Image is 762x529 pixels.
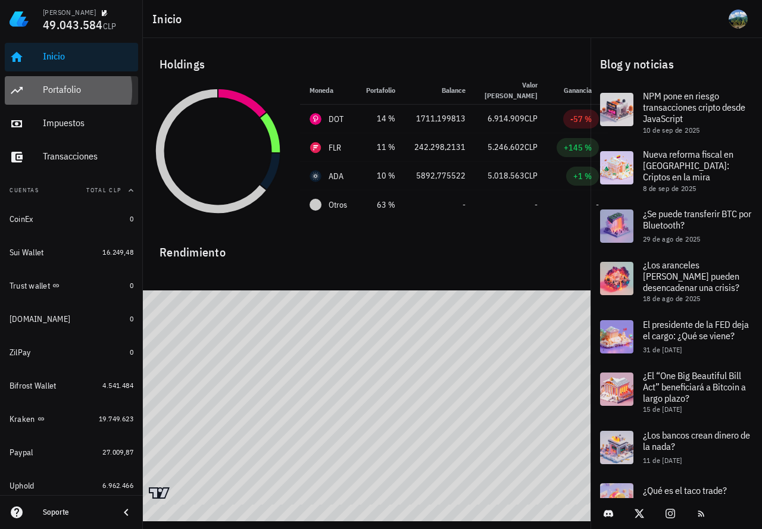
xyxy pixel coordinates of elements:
[643,90,745,124] span: NPM pone en riesgo transacciones cripto desde JavaScript
[366,112,395,125] div: 14 %
[10,281,50,291] div: Trust wallet
[570,113,592,125] div: -57 %
[10,414,35,424] div: Kraken
[591,142,762,200] a: Nueva reforma fiscal en [GEOGRAPHIC_DATA]: Criptos en la mira 8 de sep de 2025
[591,200,762,252] a: ¿Se puede transferir BTC por Bluetooth? 29 de ago de 2025
[357,76,405,105] th: Portafolio
[564,86,599,95] span: Ganancia
[643,429,750,452] span: ¿Los bancos crean dinero de la nada?
[524,113,538,124] span: CLP
[310,113,321,125] div: DOT-icon
[5,76,138,105] a: Portafolio
[463,199,466,210] span: -
[130,281,133,290] span: 0
[643,294,701,303] span: 18 de ago de 2025
[300,76,357,105] th: Moneda
[591,311,762,363] a: El presidente de la FED deja el cargo: ¿Qué se viene? 31 de [DATE]
[643,405,682,414] span: 15 de [DATE]
[130,314,133,323] span: 0
[5,438,138,467] a: Paypal 27.009,87
[564,142,592,154] div: +145 %
[43,51,133,62] div: Inicio
[43,17,103,33] span: 49.043.584
[152,10,187,29] h1: Inicio
[43,508,110,517] div: Soporte
[405,76,475,105] th: Balance
[591,363,762,421] a: ¿El “One Big Beautiful Bill Act” beneficiará a Bitcoin a largo plazo? 15 de [DATE]
[10,348,31,358] div: ZilPay
[130,348,133,356] span: 0
[43,117,133,129] div: Impuestos
[643,456,682,465] span: 11 de [DATE]
[5,405,138,433] a: Kraken 19.749.623
[5,238,138,267] a: Sui Wallet 16.249,48
[643,148,733,183] span: Nueva reforma fiscal en [GEOGRAPHIC_DATA]: Criptos en la mira
[102,481,133,490] span: 6.962.466
[10,381,57,391] div: Bifrost Wallet
[10,481,35,491] div: Uphold
[5,371,138,400] a: Bifrost Wallet 4.541.484
[591,252,762,311] a: ¿Los aranceles [PERSON_NAME] pueden desencadenar una crisis? 18 de ago de 2025
[535,199,538,210] span: -
[524,170,538,181] span: CLP
[591,83,762,142] a: NPM pone en riesgo transacciones cripto desde JavaScript 10 de sep de 2025
[643,126,700,134] span: 10 de sep de 2025
[99,414,133,423] span: 19.749.623
[643,234,701,243] span: 29 de ago de 2025
[10,214,33,224] div: CoinEx
[10,447,33,458] div: Paypal
[5,205,138,233] a: CoinEx 0
[643,259,739,293] span: ¿Los aranceles [PERSON_NAME] pueden desencadenar una crisis?
[43,84,133,95] div: Portafolio
[329,170,344,182] div: ADA
[329,199,347,211] span: Otros
[729,10,748,29] div: avatar
[310,170,321,182] div: ADA-icon
[488,170,524,181] span: 5.018.563
[130,214,133,223] span: 0
[10,248,44,258] div: Sui Wallet
[150,233,583,262] div: Rendimiento
[5,471,138,500] a: Uphold 6.962.466
[103,21,117,32] span: CLP
[5,338,138,367] a: ZilPay 0
[10,10,29,29] img: LedgiFi
[643,208,751,231] span: ¿Se puede transferir BTC por Bluetooth?
[43,151,133,162] div: Transacciones
[102,248,133,256] span: 16.249,48
[102,447,133,456] span: 27.009,87
[310,142,321,154] div: FLR-icon
[5,305,138,333] a: [DOMAIN_NAME] 0
[591,45,762,83] div: Blog y noticias
[5,109,138,138] a: Impuestos
[5,271,138,300] a: Trust wallet 0
[643,184,696,193] span: 8 de sep de 2025
[149,487,170,499] a: Charting by TradingView
[591,474,762,526] a: ¿Qué es el taco trade?
[329,113,344,125] div: DOT
[643,484,727,496] span: ¿Qué es el taco trade?
[488,142,524,152] span: 5.246.602
[150,45,583,83] div: Holdings
[414,170,466,182] div: 5892,775522
[329,142,342,154] div: FLR
[643,345,682,354] span: 31 de [DATE]
[10,314,70,324] div: [DOMAIN_NAME]
[5,176,138,205] button: CuentasTotal CLP
[102,381,133,390] span: 4.541.484
[366,170,395,182] div: 10 %
[43,8,96,17] div: [PERSON_NAME]
[5,43,138,71] a: Inicio
[366,199,395,211] div: 63 %
[86,186,121,194] span: Total CLP
[591,421,762,474] a: ¿Los bancos crean dinero de la nada? 11 de [DATE]
[475,76,547,105] th: Valor [PERSON_NAME]
[414,112,466,125] div: 1711,199813
[5,143,138,171] a: Transacciones
[643,318,749,342] span: El presidente de la FED deja el cargo: ¿Qué se viene?
[366,141,395,154] div: 11 %
[573,170,592,182] div: +1 %
[488,113,524,124] span: 6.914.909
[414,141,466,154] div: 242.298,2131
[643,370,746,404] span: ¿El “One Big Beautiful Bill Act” beneficiará a Bitcoin a largo plazo?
